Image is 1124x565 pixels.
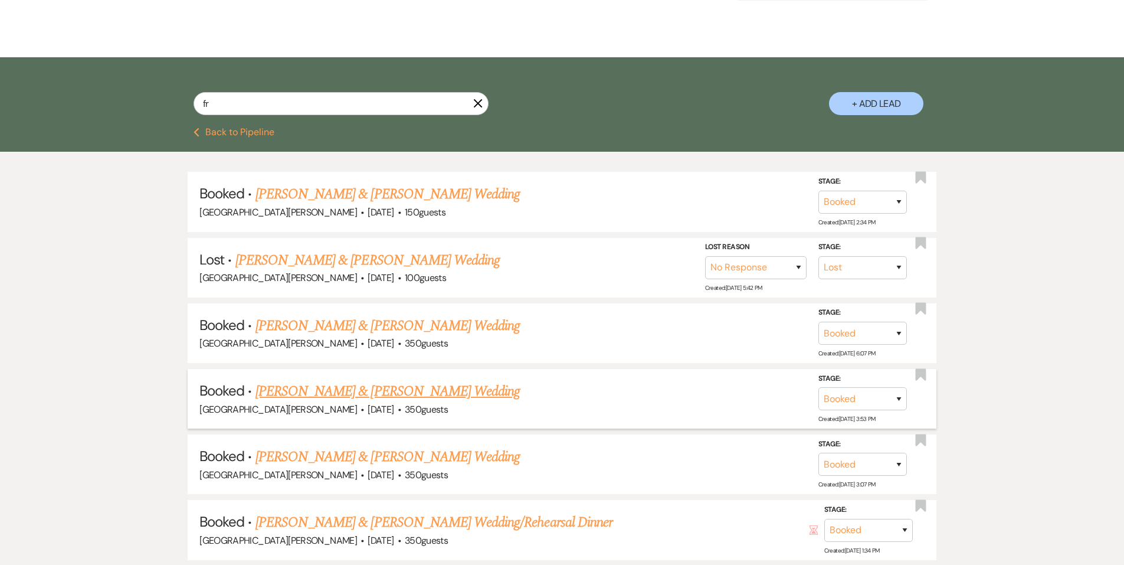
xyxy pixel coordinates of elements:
[199,534,357,547] span: [GEOGRAPHIC_DATA][PERSON_NAME]
[368,272,394,284] span: [DATE]
[368,534,394,547] span: [DATE]
[199,381,244,400] span: Booked
[829,92,923,115] button: + Add Lead
[199,403,357,416] span: [GEOGRAPHIC_DATA][PERSON_NAME]
[405,206,445,218] span: 150 guests
[194,92,489,115] input: Search by name, event date, email address or phone number
[199,337,357,350] span: [GEOGRAPHIC_DATA][PERSON_NAME]
[199,447,244,465] span: Booked
[368,469,394,481] span: [DATE]
[818,438,907,451] label: Stage:
[199,206,357,218] span: [GEOGRAPHIC_DATA][PERSON_NAME]
[255,315,520,337] a: [PERSON_NAME] & [PERSON_NAME] Wedding
[199,272,357,284] span: [GEOGRAPHIC_DATA][PERSON_NAME]
[405,469,448,481] span: 350 guests
[194,128,274,137] button: Back to Pipeline
[818,350,876,357] span: Created: [DATE] 6:07 PM
[368,206,394,218] span: [DATE]
[199,512,244,531] span: Booked
[255,381,520,402] a: [PERSON_NAME] & [PERSON_NAME] Wedding
[255,512,612,533] a: [PERSON_NAME] & [PERSON_NAME] Wedding/Rehearsal Dinner
[818,175,907,188] label: Stage:
[405,337,448,350] span: 350 guests
[705,284,762,292] span: Created: [DATE] 5:42 PM
[818,306,907,319] label: Stage:
[199,184,244,203] span: Booked
[255,446,520,468] a: [PERSON_NAME] & [PERSON_NAME] Wedding
[199,316,244,334] span: Booked
[199,250,224,269] span: Lost
[368,337,394,350] span: [DATE]
[405,403,448,416] span: 350 guests
[824,504,913,517] label: Stage:
[199,469,357,481] span: [GEOGRAPHIC_DATA][PERSON_NAME]
[235,250,500,271] a: [PERSON_NAME] & [PERSON_NAME] Wedding
[368,403,394,416] span: [DATE]
[818,373,907,386] label: Stage:
[255,184,520,205] a: [PERSON_NAME] & [PERSON_NAME] Wedding
[818,415,876,423] span: Created: [DATE] 3:53 PM
[818,241,907,254] label: Stage:
[405,272,446,284] span: 100 guests
[824,547,880,554] span: Created: [DATE] 1:34 PM
[818,481,876,488] span: Created: [DATE] 3:07 PM
[818,218,876,226] span: Created: [DATE] 2:34 PM
[705,241,807,254] label: Lost Reason
[405,534,448,547] span: 350 guests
